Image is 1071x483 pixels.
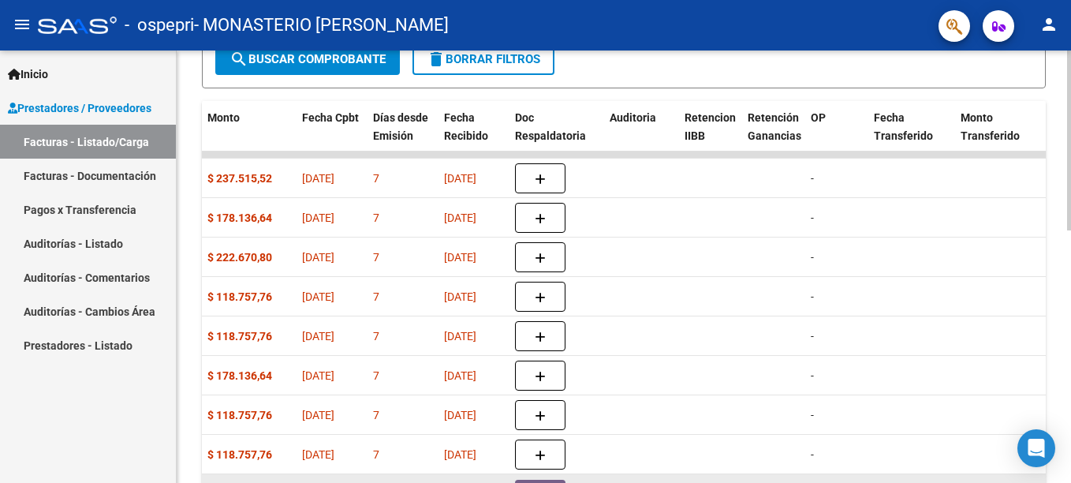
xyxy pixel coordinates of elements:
[874,111,933,142] span: Fecha Transferido
[229,52,386,66] span: Buscar Comprobante
[804,101,868,170] datatable-header-cell: OP
[207,212,272,224] strong: $ 178.136,64
[811,448,814,461] span: -
[229,50,248,69] mat-icon: search
[373,330,379,343] span: 7
[444,290,476,303] span: [DATE]
[811,111,826,124] span: OP
[302,251,334,264] span: [DATE]
[207,172,272,185] strong: $ 237.515,52
[811,369,814,382] span: -
[194,8,449,43] span: - MONASTERIO [PERSON_NAME]
[427,52,540,66] span: Borrar Filtros
[215,43,400,75] button: Buscar Comprobante
[811,409,814,421] span: -
[603,101,678,170] datatable-header-cell: Auditoria
[201,101,296,170] datatable-header-cell: Monto
[509,101,603,170] datatable-header-cell: Doc Respaldatoria
[373,448,379,461] span: 7
[811,212,814,224] span: -
[373,290,379,303] span: 7
[207,369,272,382] strong: $ 178.136,64
[811,251,814,264] span: -
[811,290,814,303] span: -
[207,111,240,124] span: Monto
[302,448,334,461] span: [DATE]
[444,369,476,382] span: [DATE]
[373,369,379,382] span: 7
[868,101,954,170] datatable-header-cell: Fecha Transferido
[207,330,272,343] strong: $ 118.757,76
[515,111,586,142] span: Doc Respaldatoria
[207,251,272,264] strong: $ 222.670,80
[367,101,438,170] datatable-header-cell: Días desde Emisión
[207,290,272,303] strong: $ 118.757,76
[373,409,379,421] span: 7
[954,101,1041,170] datatable-header-cell: Monto Transferido
[610,111,656,124] span: Auditoria
[373,172,379,185] span: 7
[125,8,194,43] span: - ospepri
[8,66,48,83] span: Inicio
[444,212,476,224] span: [DATE]
[373,251,379,264] span: 7
[302,290,334,303] span: [DATE]
[427,50,446,69] mat-icon: delete
[412,43,554,75] button: Borrar Filtros
[302,369,334,382] span: [DATE]
[811,172,814,185] span: -
[444,409,476,421] span: [DATE]
[1017,429,1055,467] div: Open Intercom Messenger
[1039,15,1058,34] mat-icon: person
[444,330,476,343] span: [DATE]
[302,111,359,124] span: Fecha Cpbt
[207,409,272,421] strong: $ 118.757,76
[961,111,1020,142] span: Monto Transferido
[811,330,814,343] span: -
[685,111,736,142] span: Retencion IIBB
[373,111,428,142] span: Días desde Emisión
[444,172,476,185] span: [DATE]
[444,448,476,461] span: [DATE]
[302,212,334,224] span: [DATE]
[296,101,367,170] datatable-header-cell: Fecha Cpbt
[302,330,334,343] span: [DATE]
[444,251,476,264] span: [DATE]
[302,409,334,421] span: [DATE]
[678,101,741,170] datatable-header-cell: Retencion IIBB
[438,101,509,170] datatable-header-cell: Fecha Recibido
[373,212,379,224] span: 7
[13,15,32,34] mat-icon: menu
[444,111,488,142] span: Fecha Recibido
[741,101,804,170] datatable-header-cell: Retención Ganancias
[8,99,151,117] span: Prestadores / Proveedores
[748,111,801,142] span: Retención Ganancias
[302,172,334,185] span: [DATE]
[207,448,272,461] strong: $ 118.757,76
